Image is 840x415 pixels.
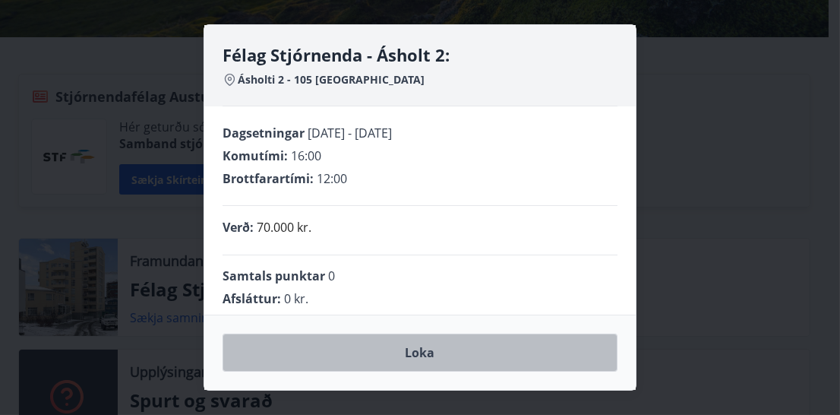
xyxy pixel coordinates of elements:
span: Dagsetningar [223,125,305,141]
span: Samtals punktar [223,268,325,284]
span: [DATE] - [DATE] [308,125,392,141]
span: Ásholti 2 - 105 [GEOGRAPHIC_DATA] [238,72,425,87]
span: 0 [328,268,335,284]
button: Loka [223,334,617,372]
span: Komutími : [223,147,288,164]
span: 16:00 [291,147,321,164]
span: 12:00 [317,170,347,187]
span: Brottfarartími : [223,170,314,187]
p: 70.000 kr. [257,218,311,236]
span: Verð : [223,219,254,236]
h4: Félag Stjórnenda - Ásholt 2: [223,43,617,66]
span: Afsláttur : [223,290,281,307]
font: 0 kr. [284,290,308,307]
